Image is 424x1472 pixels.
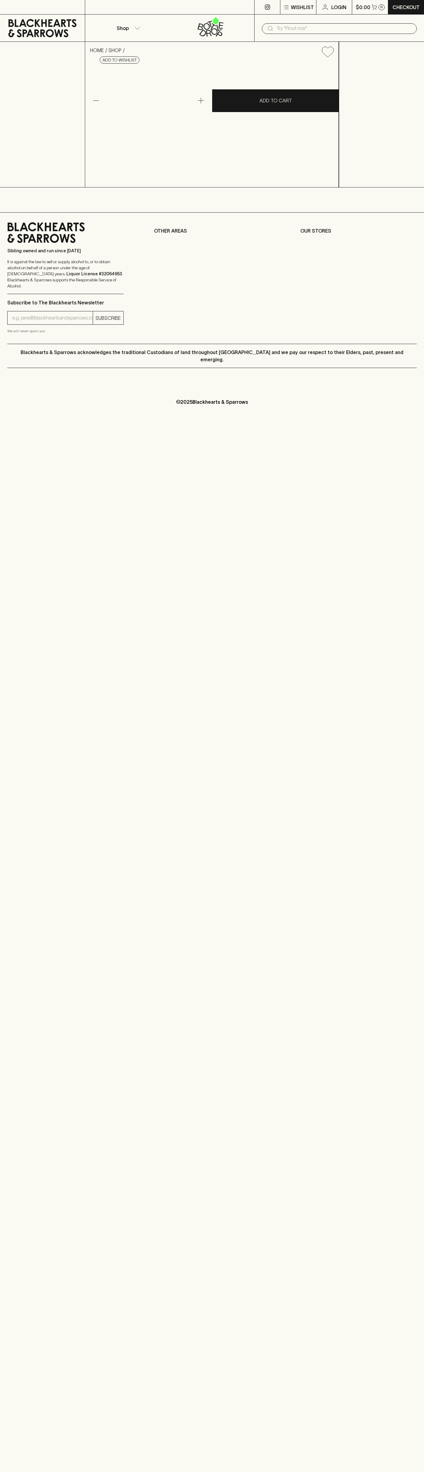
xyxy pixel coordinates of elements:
[12,313,93,323] input: e.g. jane@blackheartsandsparrows.com.au
[212,89,339,112] button: ADD TO CART
[93,311,123,324] button: SUBSCRIBE
[109,48,122,53] a: SHOP
[90,48,104,53] a: HOME
[319,44,336,60] button: Add to wishlist
[95,314,121,322] p: SUBSCRIBE
[100,56,139,64] button: Add to wishlist
[380,5,383,9] p: 0
[276,24,412,33] input: Try "Pinot noir"
[7,328,124,334] p: We will never spam you
[331,4,346,11] p: Login
[7,248,124,254] p: Sibling owned and run since [DATE]
[259,97,292,104] p: ADD TO CART
[66,271,122,276] strong: Liquor License #32064953
[291,4,314,11] p: Wishlist
[85,15,170,41] button: Shop
[85,62,339,187] img: 79458.png
[7,259,124,289] p: It is against the law to sell or supply alcohol to, or to obtain alcohol on behalf of a person un...
[392,4,420,11] p: Checkout
[300,227,417,234] p: OUR STORES
[117,25,129,32] p: Shop
[154,227,270,234] p: OTHER AREAS
[356,4,370,11] p: $0.00
[12,349,412,363] p: Blackhearts & Sparrows acknowledges the traditional Custodians of land throughout [GEOGRAPHIC_DAT...
[7,299,124,306] p: Subscribe to The Blackhearts Newsletter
